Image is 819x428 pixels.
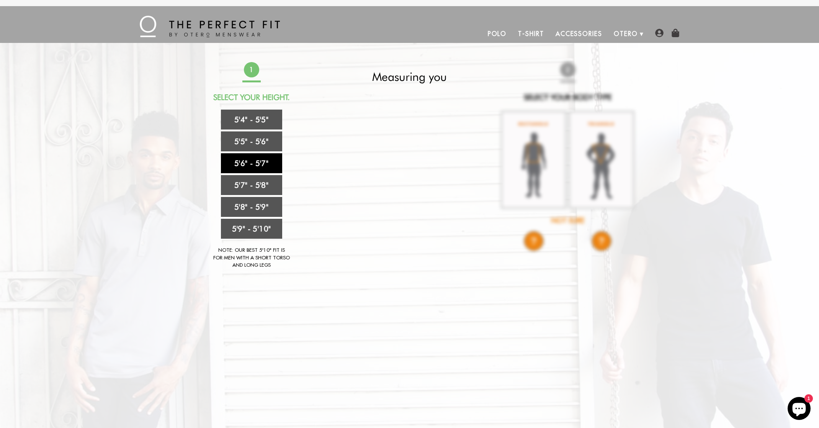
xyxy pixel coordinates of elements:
[221,175,282,195] a: 5'7" - 5'8"
[184,93,319,102] h2: Select Your Height.
[482,25,513,43] a: Polo
[550,25,608,43] a: Accessories
[213,246,290,269] div: Note: Our best 5'10" fit is for men with a short torso and long legs
[342,70,477,84] h2: Measuring you
[785,397,813,422] inbox-online-store-chat: Shopify online store chat
[608,25,644,43] a: Otero
[221,131,282,151] a: 5'5" - 5'6"
[655,29,664,37] img: user-account-icon.png
[221,197,282,217] a: 5'8" - 5'9"
[243,61,260,78] span: 1
[140,16,280,37] img: The Perfect Fit - by Otero Menswear - Logo
[671,29,680,37] img: shopping-bag-icon.png
[512,25,549,43] a: T-Shirt
[221,219,282,239] a: 5'9" - 5'10"
[221,110,282,130] a: 5'4" - 5'5"
[221,153,282,173] a: 5'6" - 5'7"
